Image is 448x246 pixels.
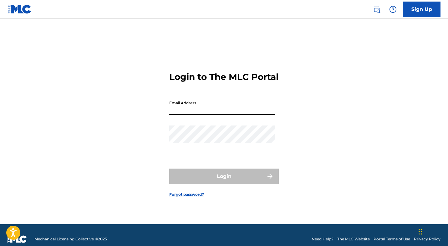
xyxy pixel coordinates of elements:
a: Need Help? [312,236,333,242]
img: help [389,6,397,13]
a: Privacy Policy [414,236,440,242]
a: Forgot password? [169,192,204,197]
div: Help [387,3,399,16]
span: Mechanical Licensing Collective © 2025 [34,236,107,242]
a: Portal Terms of Use [374,236,410,242]
img: logo [8,235,27,243]
img: search [373,6,380,13]
a: The MLC Website [337,236,370,242]
img: MLC Logo [8,5,32,14]
iframe: Chat Widget [417,216,448,246]
h3: Login to The MLC Portal [169,71,278,82]
div: Drag [419,222,422,241]
a: Public Search [370,3,383,16]
a: Sign Up [403,2,440,17]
